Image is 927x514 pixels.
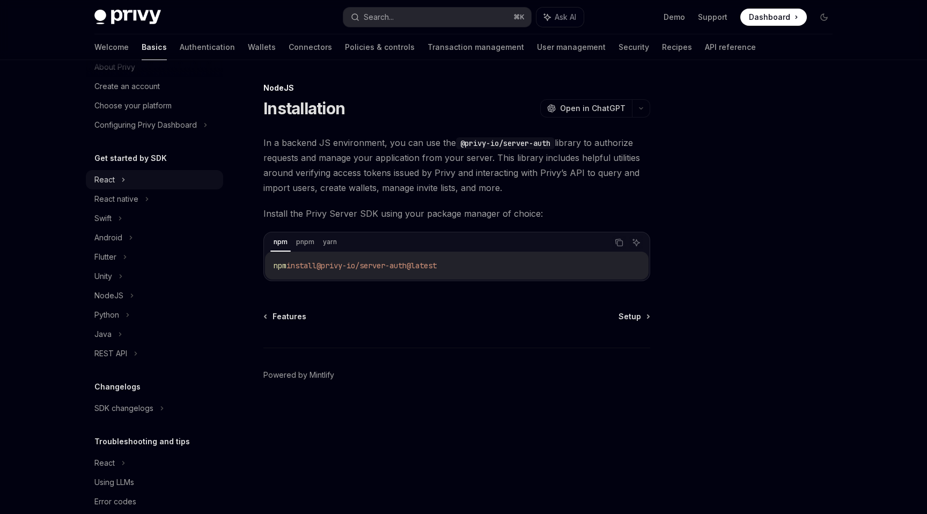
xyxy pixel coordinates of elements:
[345,34,415,60] a: Policies & controls
[263,83,650,93] div: NodeJS
[94,193,138,205] div: React native
[815,9,833,26] button: Toggle dark mode
[293,236,318,248] div: pnpm
[664,12,685,23] a: Demo
[94,402,153,415] div: SDK changelogs
[612,236,626,249] button: Copy the contents from the code block
[94,80,160,93] div: Create an account
[86,473,223,492] a: Using LLMs
[662,34,692,60] a: Recipes
[94,380,141,393] h5: Changelogs
[94,495,136,508] div: Error codes
[270,236,291,248] div: npm
[94,328,112,341] div: Java
[619,311,649,322] a: Setup
[286,261,317,270] span: install
[94,99,172,112] div: Choose your platform
[536,8,584,27] button: Ask AI
[560,103,626,114] span: Open in ChatGPT
[320,236,340,248] div: yarn
[94,152,167,165] h5: Get started by SDK
[94,457,115,469] div: React
[619,311,641,322] span: Setup
[263,135,650,195] span: In a backend JS environment, you can use the library to authorize requests and manage your applic...
[513,13,525,21] span: ⌘ K
[94,476,134,489] div: Using LLMs
[317,261,437,270] span: @privy-io/server-auth@latest
[180,34,235,60] a: Authentication
[263,99,345,118] h1: Installation
[629,236,643,249] button: Ask AI
[263,206,650,221] span: Install the Privy Server SDK using your package manager of choice:
[94,212,112,225] div: Swift
[248,34,276,60] a: Wallets
[428,34,524,60] a: Transaction management
[540,99,632,118] button: Open in ChatGPT
[274,261,286,270] span: npm
[94,119,197,131] div: Configuring Privy Dashboard
[94,251,116,263] div: Flutter
[698,12,727,23] a: Support
[94,435,190,448] h5: Troubleshooting and tips
[94,289,123,302] div: NodeJS
[343,8,531,27] button: Search...⌘K
[619,34,649,60] a: Security
[289,34,332,60] a: Connectors
[705,34,756,60] a: API reference
[456,137,555,149] code: @privy-io/server-auth
[263,370,334,380] a: Powered by Mintlify
[94,270,112,283] div: Unity
[273,311,306,322] span: Features
[94,10,161,25] img: dark logo
[264,311,306,322] a: Features
[86,492,223,511] a: Error codes
[86,96,223,115] a: Choose your platform
[94,34,129,60] a: Welcome
[86,77,223,96] a: Create an account
[142,34,167,60] a: Basics
[94,173,115,186] div: React
[555,12,576,23] span: Ask AI
[749,12,790,23] span: Dashboard
[537,34,606,60] a: User management
[740,9,807,26] a: Dashboard
[94,347,127,360] div: REST API
[94,309,119,321] div: Python
[94,231,122,244] div: Android
[364,11,394,24] div: Search...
